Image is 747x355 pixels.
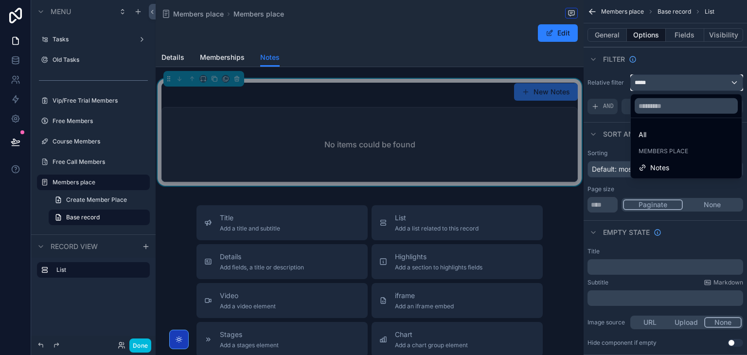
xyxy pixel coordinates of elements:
[196,283,368,318] button: VideoAdd a video element
[395,264,482,271] span: Add a section to highlights fields
[233,9,284,19] a: Members place
[372,244,543,279] button: HighlightsAdd a section to highlights fields
[220,213,280,223] span: Title
[220,264,304,271] span: Add fields, a title or description
[639,147,688,155] span: Members place
[161,53,184,62] span: Details
[260,49,280,67] a: Notes
[372,283,543,318] button: iframeAdd an iframe embed
[200,53,245,62] span: Memberships
[220,291,276,301] span: Video
[260,53,280,62] span: Notes
[196,205,368,240] button: TitleAdd a title and subtitle
[538,24,578,42] button: Edit
[650,162,669,174] span: Notes
[161,49,184,68] a: Details
[395,341,468,349] span: Add a chart group element
[395,291,454,301] span: iframe
[220,302,276,310] span: Add a video element
[173,9,224,19] span: Members place
[220,341,279,349] span: Add a stages element
[220,225,280,232] span: Add a title and subtitle
[372,205,543,240] button: ListAdd a list related to this record
[395,213,479,223] span: List
[324,139,415,150] h2: No items could be found
[220,252,304,262] span: Details
[514,83,578,101] button: New Notes
[200,49,245,68] a: Memberships
[196,244,368,279] button: DetailsAdd fields, a title or description
[161,9,224,19] a: Members place
[395,302,454,310] span: Add an iframe embed
[395,252,482,262] span: Highlights
[395,330,468,339] span: Chart
[220,330,279,339] span: Stages
[639,129,646,141] span: All
[395,225,479,232] span: Add a list related to this record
